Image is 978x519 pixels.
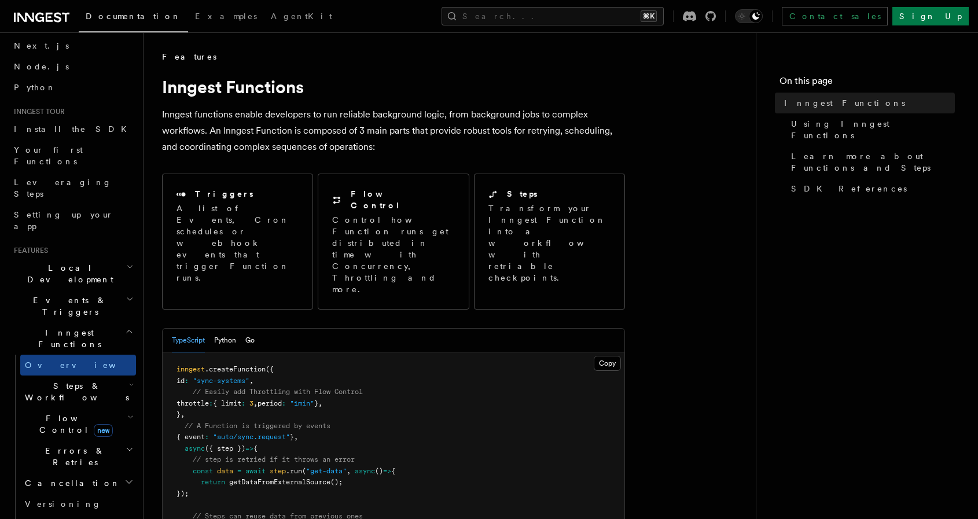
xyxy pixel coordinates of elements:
span: // step is retried if it throws an error [193,455,355,463]
button: Toggle dark mode [735,9,763,23]
span: ({ step }) [205,444,245,452]
p: A list of Events, Cron schedules or webhook events that trigger Function runs. [177,203,299,284]
span: Overview [25,360,144,370]
span: Setting up your app [14,210,113,231]
span: const [193,467,213,475]
p: Control how Function runs get distributed in time with Concurrency, Throttling and more. [332,214,454,295]
kbd: ⌘K [641,10,657,22]
span: (); [330,478,343,486]
span: async [355,467,375,475]
span: await [245,467,266,475]
span: getDataFromExternalSource [229,478,330,486]
span: Errors & Retries [20,445,126,468]
span: Install the SDK [14,124,134,134]
span: => [245,444,253,452]
a: Node.js [9,56,136,77]
a: Inngest Functions [780,93,955,113]
span: "sync-systems" [193,377,249,385]
a: TriggersA list of Events, Cron schedules or webhook events that trigger Function runs. [162,174,313,310]
span: Flow Control [20,413,127,436]
span: ({ [266,365,274,373]
span: Your first Functions [14,145,83,166]
span: : [282,399,286,407]
a: Install the SDK [9,119,136,139]
span: Using Inngest Functions [791,118,955,141]
a: AgentKit [264,3,339,31]
a: StepsTransform your Inngest Function into a workflow with retriable checkpoints. [474,174,625,310]
span: new [94,424,113,437]
a: Examples [188,3,264,31]
span: Inngest Functions [784,97,905,109]
span: () [375,467,383,475]
a: Versioning [20,494,136,514]
span: Local Development [9,262,126,285]
span: , [253,399,258,407]
a: Learn more about Functions and Steps [786,146,955,178]
h2: Flow Control [351,188,454,211]
span: { [253,444,258,452]
span: }); [177,489,189,498]
span: => [383,467,391,475]
a: Flow ControlControl how Function runs get distributed in time with Concurrency, Throttling and more. [318,174,469,310]
span: } [314,399,318,407]
button: Cancellation [20,473,136,494]
span: Inngest tour [9,107,65,116]
p: Inngest functions enable developers to run reliable background logic, from background jobs to com... [162,106,625,155]
a: Documentation [79,3,188,32]
span: return [201,478,225,486]
span: Documentation [86,12,181,21]
a: SDK References [786,178,955,199]
span: : [185,377,189,385]
button: Steps & Workflows [20,376,136,408]
span: Steps & Workflows [20,380,129,403]
span: // Easily add Throttling with Flow Control [193,388,363,396]
h1: Inngest Functions [162,76,625,97]
span: , [347,467,351,475]
span: Learn more about Functions and Steps [791,150,955,174]
a: Setting up your app [9,204,136,237]
button: Copy [594,356,621,371]
span: "auto/sync.request" [213,433,290,441]
span: { event [177,433,205,441]
span: { limit [213,399,241,407]
span: period [258,399,282,407]
span: Features [9,246,48,255]
p: Transform your Inngest Function into a workflow with retriable checkpoints. [488,203,612,284]
span: throttle [177,399,209,407]
span: = [237,467,241,475]
h2: Steps [507,188,538,200]
span: , [318,399,322,407]
button: Inngest Functions [9,322,136,355]
button: Flow Controlnew [20,408,136,440]
button: Search...⌘K [442,7,664,25]
h4: On this page [780,74,955,93]
span: Cancellation [20,477,120,489]
span: async [185,444,205,452]
span: .run [286,467,302,475]
span: data [217,467,233,475]
span: ( [302,467,306,475]
span: Versioning [25,499,101,509]
span: Inngest Functions [9,327,125,350]
button: Local Development [9,257,136,290]
span: Python [14,83,56,92]
span: : [205,433,209,441]
span: .createFunction [205,365,266,373]
span: // A Function is triggered by events [185,422,330,430]
a: Sign Up [892,7,969,25]
span: AgentKit [271,12,332,21]
span: Examples [195,12,257,21]
span: { [391,467,395,475]
span: : [209,399,213,407]
button: Go [245,329,255,352]
span: } [177,410,181,418]
a: Overview [20,355,136,376]
span: 3 [249,399,253,407]
a: Contact sales [782,7,888,25]
span: SDK References [791,183,907,194]
button: Errors & Retries [20,440,136,473]
span: "1min" [290,399,314,407]
span: Events & Triggers [9,295,126,318]
span: Next.js [14,41,69,50]
span: , [294,433,298,441]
